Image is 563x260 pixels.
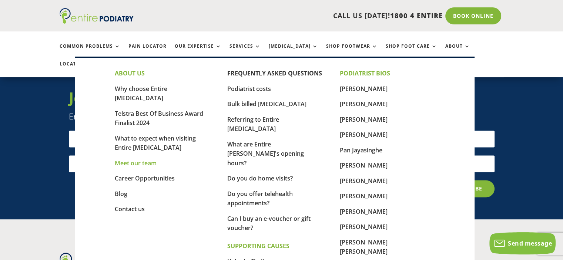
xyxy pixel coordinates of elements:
a: Entire Podiatry [60,18,134,25]
a: [PERSON_NAME] [PERSON_NAME] [340,238,388,256]
a: Why choose Entire [MEDICAL_DATA] [115,85,167,102]
a: Meet our team [115,159,157,167]
a: Our Expertise [175,44,221,60]
a: Shop Foot Care [386,44,437,60]
a: Pain Locator [128,44,167,60]
strong: PODIATRIST BIOS [340,69,390,77]
a: Do you do home visits? [227,174,293,182]
a: [PERSON_NAME] [340,223,388,231]
a: Telstra Best Of Business Award Finalist 2024 [115,109,203,127]
p: CALL US [DATE]! [162,11,443,21]
img: logo (1) [60,8,134,24]
a: Services [229,44,261,60]
a: Podiatrist costs [227,85,271,93]
a: [PERSON_NAME] [340,192,388,200]
a: [MEDICAL_DATA] [269,44,318,60]
a: Shop Footwear [326,44,378,60]
p: Enter your details to receive our specials [69,112,495,121]
a: Contact us [115,205,145,213]
strong: SUPPORTING CAUSES [227,242,289,250]
span: 1800 4 ENTIRE [390,11,443,20]
a: Locations [60,61,97,77]
button: Send message [489,232,556,254]
a: Do you offer telehealth appointments? [227,190,293,207]
a: Pan Jayasinghe [340,146,382,154]
a: [PERSON_NAME] [340,131,388,139]
a: [PERSON_NAME] [340,177,388,185]
a: Book Online [445,7,501,24]
a: Referring to Entire [MEDICAL_DATA] [227,115,279,133]
a: What to expect when visiting Entire [MEDICAL_DATA] [115,134,196,152]
span: Send message [508,239,552,247]
a: Career Opportunities [115,174,175,182]
a: Common Problems [60,44,120,60]
a: [PERSON_NAME] [340,85,388,93]
h3: Join our newsletter [69,87,495,112]
a: About [445,44,470,60]
a: Can I buy an e-voucher or gift voucher? [227,215,311,232]
a: [PERSON_NAME] [340,100,388,108]
a: Bulk billed [MEDICAL_DATA] [227,100,306,108]
a: Blog [115,190,127,198]
a: [PERSON_NAME] [340,115,388,124]
a: [PERSON_NAME] [340,207,388,216]
a: [PERSON_NAME] [340,161,388,169]
a: What are Entire [PERSON_NAME]'s opening hours? [227,140,304,167]
strong: ABOUT US [115,69,145,77]
a: FREQUENTLY ASKED QUESTIONS [227,69,322,77]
